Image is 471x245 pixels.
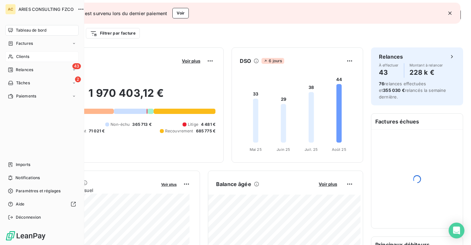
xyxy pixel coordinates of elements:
[261,58,284,64] span: 6 jours
[89,128,105,134] span: 71 021 €
[5,91,79,101] a: Paiements
[111,122,130,127] span: Non-échu
[5,159,79,170] a: Imports
[72,63,81,69] span: 43
[172,8,189,18] button: Voir
[379,81,384,86] span: 76
[16,80,30,86] span: Tâches
[5,78,79,88] a: 2Tâches
[16,93,36,99] span: Paiements
[409,67,443,78] h4: 228 k €
[319,181,337,187] span: Voir plus
[37,187,157,194] span: Chiffre d'affaires mensuel
[159,181,179,187] button: Voir plus
[180,58,202,64] button: Voir plus
[379,53,403,61] h6: Relances
[16,188,61,194] span: Paramètres et réglages
[5,231,46,241] img: Logo LeanPay
[409,63,443,67] span: Montant à relancer
[305,147,318,152] tspan: Juil. 25
[379,81,446,99] span: relances effectuées et relancés la semaine dernière.
[188,122,198,127] span: Litige
[216,180,251,188] h6: Balance âgée
[86,28,140,39] button: Filtrer par facture
[383,88,405,93] span: 355 030 €
[5,38,79,49] a: Factures
[379,63,399,67] span: À effectuer
[75,76,81,82] span: 2
[16,67,33,73] span: Relances
[55,10,167,17] span: Un problème est survenu lors du dernier paiement
[5,4,16,14] div: AC
[5,65,79,75] a: 43Relances
[161,182,177,187] span: Voir plus
[449,223,464,238] div: Open Intercom Messenger
[16,54,29,60] span: Clients
[15,175,40,181] span: Notifications
[37,87,215,106] h2: 1 970 403,12 €
[182,58,200,64] span: Voir plus
[332,147,346,152] tspan: Août 25
[201,122,215,127] span: 4 481 €
[5,186,79,196] a: Paramètres et réglages
[16,162,30,168] span: Imports
[16,214,41,220] span: Déconnexion
[317,181,339,187] button: Voir plus
[165,128,193,134] span: Recouvrement
[371,114,463,129] h6: Factures échues
[196,128,215,134] span: 685 775 €
[5,25,79,36] a: Tableau de bord
[277,147,290,152] tspan: Juin 25
[16,41,33,46] span: Factures
[5,51,79,62] a: Clients
[132,122,151,127] span: 365 713 €
[379,67,399,78] h4: 43
[240,57,251,65] h6: DSO
[18,7,74,12] span: ARIES CONSULTING FZCO
[5,199,79,209] a: Aide
[250,147,262,152] tspan: Mai 25
[16,27,46,33] span: Tableau de bord
[16,201,25,207] span: Aide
